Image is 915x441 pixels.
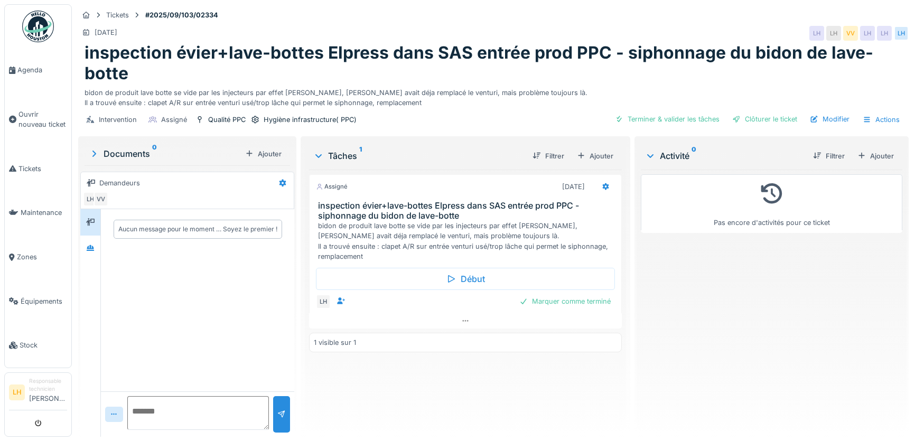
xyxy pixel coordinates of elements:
a: Agenda [5,48,71,92]
div: LH [877,26,892,41]
div: Tickets [106,10,129,20]
div: Modifier [806,112,854,126]
sup: 0 [692,149,696,162]
div: Début [316,268,615,290]
span: Tickets [18,164,67,174]
div: Tâches [313,149,524,162]
div: VV [94,192,108,207]
div: Responsable technicien [29,377,67,393]
div: LH [83,192,98,207]
div: Ajouter [241,147,286,161]
div: Qualité PPC [208,115,246,125]
div: Intervention [99,115,137,125]
span: Équipements [21,296,67,306]
div: Activité [645,149,805,162]
div: Clôturer le ticket [728,112,801,126]
span: Ouvrir nouveau ticket [18,109,67,129]
div: bidon de produit lave botte se vide par les injecteurs par effet [PERSON_NAME], [PERSON_NAME] ava... [318,221,617,261]
div: VV [843,26,858,41]
a: Ouvrir nouveau ticket [5,92,71,147]
sup: 0 [152,147,157,160]
h1: inspection évier+lave-bottes Elpress dans SAS entrée prod PPC - siphonnage du bidon de lave-botte [85,43,902,83]
div: Assigné [161,115,187,125]
a: Équipements [5,279,71,324]
div: LH [894,26,909,41]
li: [PERSON_NAME] [29,377,67,408]
span: Agenda [17,65,67,75]
div: Ajouter [573,149,618,163]
img: Badge_color-CXgf-gQk.svg [22,11,54,42]
strong: #2025/09/103/02334 [141,10,222,20]
div: LH [826,26,841,41]
div: Hygiène infrastructure( PPC) [264,115,357,125]
div: Filtrer [809,149,849,163]
div: bidon de produit lave botte se vide par les injecteurs par effet [PERSON_NAME], [PERSON_NAME] ava... [85,83,902,108]
a: Tickets [5,147,71,191]
a: Maintenance [5,191,71,235]
a: Zones [5,235,71,279]
span: Maintenance [21,208,67,218]
span: Zones [17,252,67,262]
div: Demandeurs [99,178,140,188]
div: LH [316,294,331,309]
div: Ajouter [853,149,898,163]
span: Stock [20,340,67,350]
div: [DATE] [95,27,117,37]
div: Documents [89,147,241,160]
div: Terminer & valider les tâches [611,112,724,126]
div: Assigné [316,182,348,191]
div: [DATE] [562,182,585,192]
li: LH [9,384,25,400]
a: LH Responsable technicien[PERSON_NAME] [9,377,67,410]
a: Stock [5,323,71,368]
div: 1 visible sur 1 [314,337,356,348]
div: Aucun message pour le moment … Soyez le premier ! [118,224,277,234]
h3: inspection évier+lave-bottes Elpress dans SAS entrée prod PPC - siphonnage du bidon de lave-botte [318,201,617,221]
div: LH [860,26,875,41]
sup: 1 [359,149,362,162]
div: Filtrer [528,149,568,163]
div: LH [809,26,824,41]
div: Marquer comme terminé [515,294,615,308]
div: Pas encore d'activités pour ce ticket [648,179,895,228]
div: Actions [858,112,904,127]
